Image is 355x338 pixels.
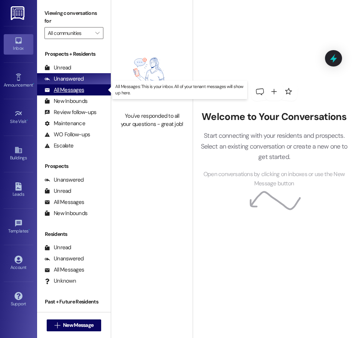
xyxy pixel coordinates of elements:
[44,266,84,274] div: All Messages
[44,187,71,195] div: Unread
[44,176,84,184] div: Unanswered
[37,230,111,238] div: Residents
[44,97,87,105] div: New Inbounds
[44,142,73,150] div: Escalate
[4,217,33,237] a: Templates •
[4,144,33,164] a: Buildings
[37,298,111,306] div: Past + Future Residents
[4,253,33,273] a: Account
[4,34,33,54] a: Inbox
[44,64,71,72] div: Unread
[54,322,60,328] i: 
[44,312,89,319] div: Past Residents
[4,180,33,200] a: Leads
[198,111,350,123] h2: Welcome to Your Conversations
[11,6,26,20] img: ResiDesk Logo
[44,277,76,285] div: Unknown
[29,227,30,233] span: •
[44,255,84,263] div: Unanswered
[44,244,71,251] div: Unread
[44,198,84,206] div: All Messages
[48,27,92,39] input: All communities
[37,50,111,58] div: Prospects + Residents
[4,290,33,310] a: Support
[198,170,350,188] span: Open conversations by clicking on inboxes or use the New Message button
[37,162,111,170] div: Prospects
[44,75,84,83] div: Unanswered
[95,30,99,36] i: 
[33,81,34,87] span: •
[44,120,85,127] div: Maintenance
[115,84,244,96] p: All Messages: This is your inbox. All of your tenant messages will show up here.
[44,7,103,27] label: Viewing conversations for
[119,41,185,108] img: empty-state
[198,130,350,162] p: Start connecting with your residents and prospects. Select an existing conversation or create a n...
[44,86,84,94] div: All Messages
[47,319,102,331] button: New Message
[44,108,96,116] div: Review follow-ups
[27,118,28,123] span: •
[119,112,185,128] div: You've responded to all your questions - great job!
[63,321,93,329] span: New Message
[4,107,33,127] a: Site Visit •
[44,131,90,139] div: WO Follow-ups
[44,209,87,217] div: New Inbounds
